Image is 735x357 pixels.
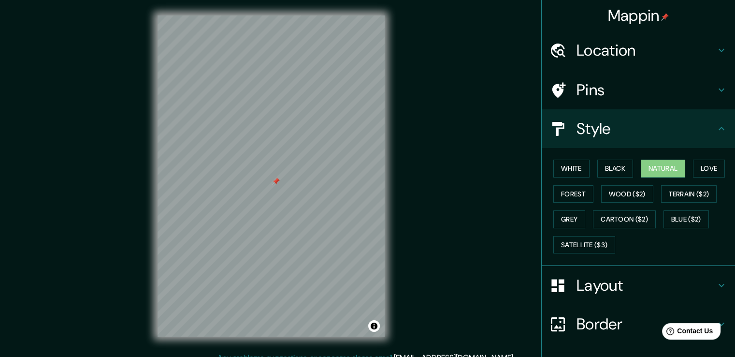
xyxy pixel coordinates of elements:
[576,276,716,295] h4: Layout
[601,185,653,203] button: Wood ($2)
[661,185,717,203] button: Terrain ($2)
[693,160,725,178] button: Love
[608,6,669,25] h4: Mappin
[542,109,735,148] div: Style
[158,15,385,337] canvas: Map
[553,185,593,203] button: Forest
[661,13,669,21] img: pin-icon.png
[663,210,709,228] button: Blue ($2)
[641,160,685,178] button: Natural
[542,71,735,109] div: Pins
[649,319,724,346] iframe: Help widget launcher
[576,314,716,334] h4: Border
[553,160,590,178] button: White
[576,80,716,100] h4: Pins
[553,236,615,254] button: Satellite ($3)
[593,210,656,228] button: Cartoon ($2)
[542,266,735,305] div: Layout
[368,320,380,332] button: Toggle attribution
[576,41,716,60] h4: Location
[576,119,716,138] h4: Style
[542,31,735,70] div: Location
[542,305,735,343] div: Border
[597,160,634,178] button: Black
[553,210,585,228] button: Grey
